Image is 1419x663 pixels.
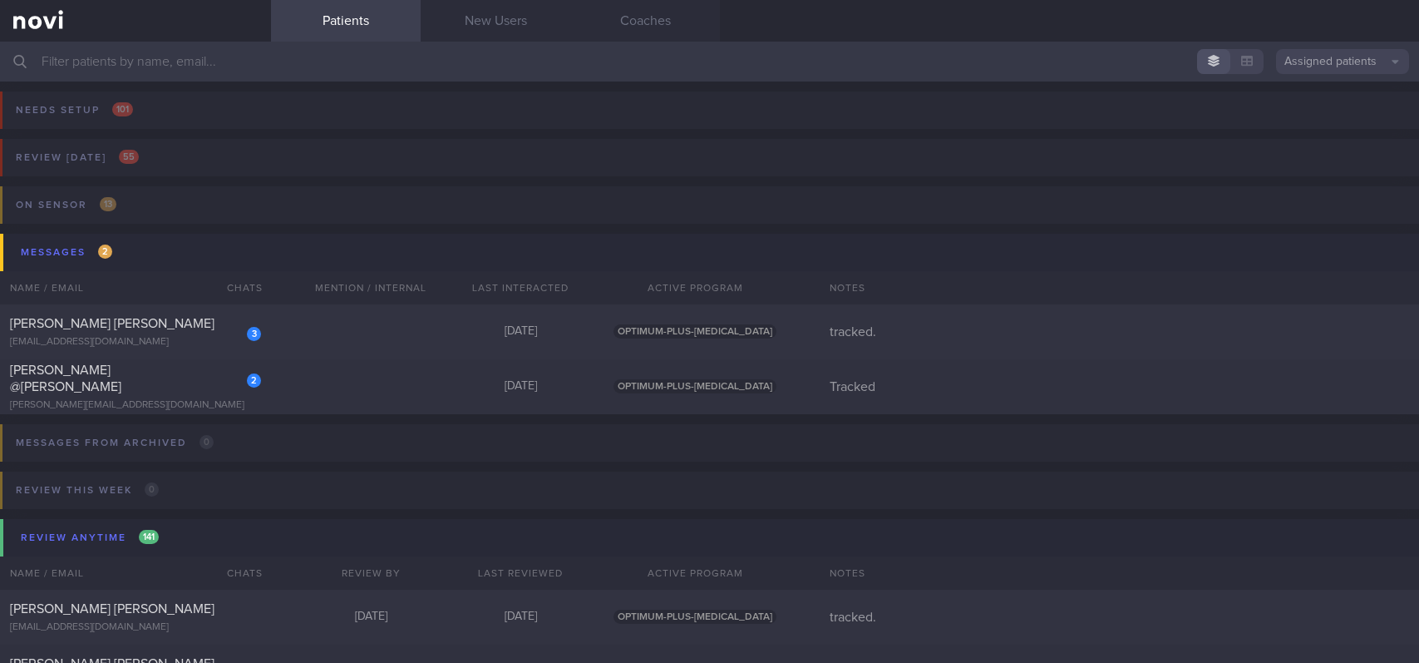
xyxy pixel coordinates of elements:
[446,557,595,590] div: Last Reviewed
[247,374,261,388] div: 2
[595,271,795,304] div: Active Program
[100,197,116,211] span: 13
[296,610,446,625] div: [DATE]
[10,602,214,616] span: [PERSON_NAME] [PERSON_NAME]
[145,482,159,497] span: 0
[204,271,271,304] div: Chats
[204,557,271,590] div: Chats
[446,271,595,304] div: Last Interacted
[98,245,112,259] span: 2
[613,610,776,624] span: OPTIMUM-PLUS-[MEDICAL_DATA]
[446,379,595,394] div: [DATE]
[17,241,116,264] div: Messages
[595,557,795,590] div: Active Program
[613,379,776,393] span: OPTIMUM-PLUS-[MEDICAL_DATA]
[820,557,1419,590] div: Notes
[820,609,1419,626] div: tracked.
[112,102,133,116] span: 101
[12,146,143,169] div: Review [DATE]
[247,327,261,341] div: 3
[10,364,121,393] span: [PERSON_NAME] @[PERSON_NAME]
[296,271,446,304] div: Mention / Internal
[12,99,137,121] div: Needs setup
[10,317,214,330] span: [PERSON_NAME] [PERSON_NAME]
[820,271,1419,304] div: Notes
[446,324,595,339] div: [DATE]
[10,336,261,349] div: [EMAIL_ADDRESS][DOMAIN_NAME]
[17,527,163,549] div: Review anytime
[1276,49,1409,74] button: Assigned patients
[10,621,261,634] div: [EMAIL_ADDRESS][DOMAIN_NAME]
[613,324,776,339] span: OPTIMUM-PLUS-[MEDICAL_DATA]
[820,324,1419,340] div: tracked.
[10,399,261,412] div: [PERSON_NAME][EMAIL_ADDRESS][DOMAIN_NAME]
[119,150,139,164] span: 55
[12,194,121,216] div: On sensor
[200,435,214,449] span: 0
[820,379,1419,395] div: Tracked
[139,530,159,544] span: 141
[296,557,446,590] div: Review By
[12,479,163,502] div: Review this week
[12,432,218,454] div: Messages from Archived
[446,610,595,625] div: [DATE]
